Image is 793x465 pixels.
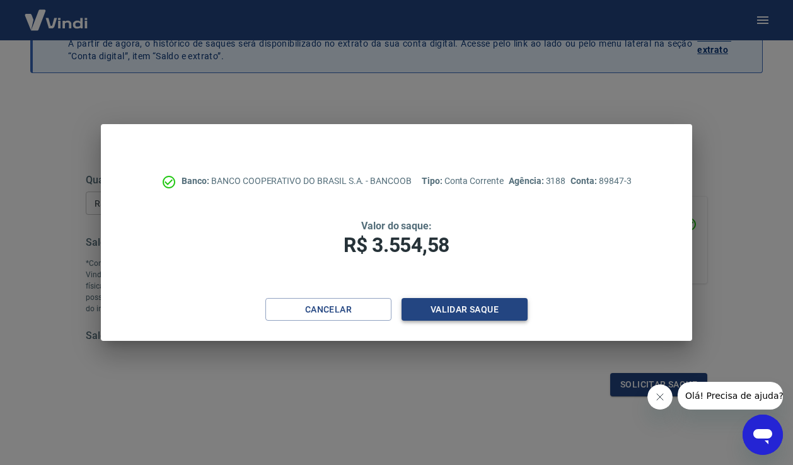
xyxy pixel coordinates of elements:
p: 3188 [509,175,565,188]
iframe: Mensagem da empresa [678,382,783,410]
iframe: Fechar mensagem [647,384,673,410]
iframe: Botão para abrir a janela de mensagens [743,415,783,455]
span: Banco: [182,176,211,186]
p: BANCO COOPERATIVO DO BRASIL S.A. - BANCOOB [182,175,412,188]
button: Cancelar [265,298,391,321]
span: Olá! Precisa de ajuda? [8,9,106,19]
span: Conta: [570,176,599,186]
span: R$ 3.554,58 [344,233,449,257]
span: Valor do saque: [361,220,432,232]
span: Agência: [509,176,546,186]
button: Validar saque [402,298,528,321]
p: Conta Corrente [422,175,504,188]
span: Tipo: [422,176,444,186]
p: 89847-3 [570,175,631,188]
